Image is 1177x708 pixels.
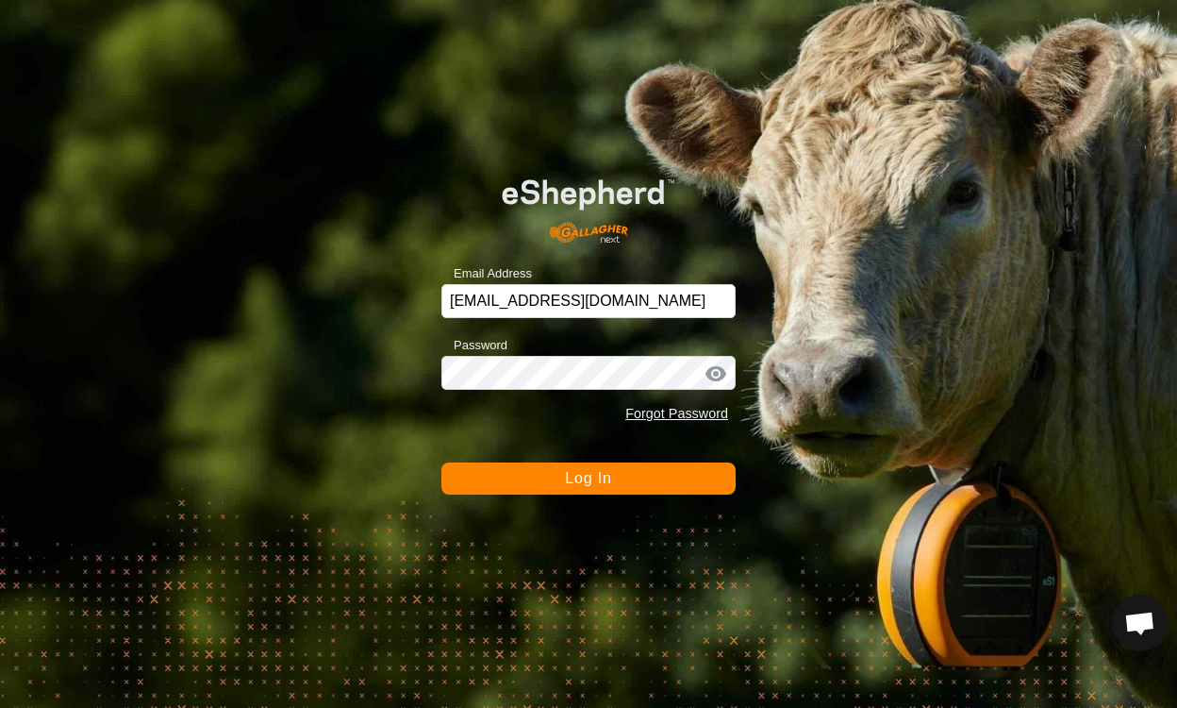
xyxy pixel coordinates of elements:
span: Log In [565,470,611,486]
img: E-shepherd Logo [471,155,706,255]
a: Forgot Password [625,406,728,421]
input: Email Address [441,284,736,318]
label: Email Address [441,264,532,283]
label: Password [441,336,507,355]
div: Open chat [1112,595,1169,651]
button: Log In [441,463,736,495]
